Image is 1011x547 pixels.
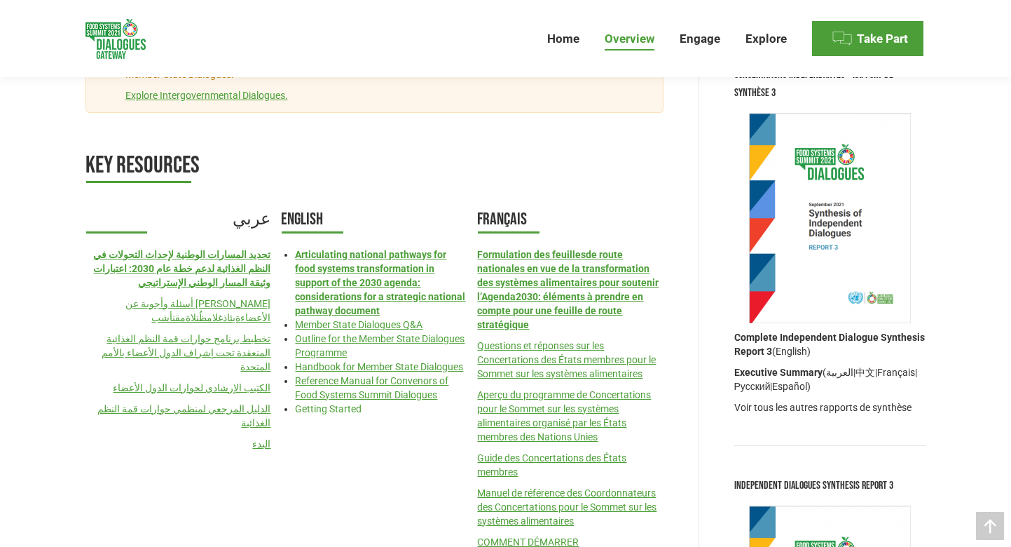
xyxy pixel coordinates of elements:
[776,346,811,357] a: English)
[826,367,853,378] a: العربية
[295,319,422,330] a: Member State Dialogues Q&A
[295,249,465,316] a: Articulating national pathways for food systems transformation in support of the 2030 agenda: con...
[857,32,908,46] span: Take Part
[734,381,771,392] a: Русский
[281,208,467,234] h3: English
[113,382,270,393] a: الكتيب الإرشادي￼ لحوارات الدول الأعضاء
[734,113,926,358] p: (
[151,312,240,323] a: ةيئاذغلامظُنلاةمقنأشب
[295,403,362,414] a: Getting Started
[734,66,926,102] div: Concertations Indépendantes – Rapport de synthèse 3
[125,298,270,323] a: أسئلة وأجوبة عن [PERSON_NAME] الأعضاء
[125,90,288,101] a: Explore Intergovernmental Dialogues.
[855,367,875,378] a: 中文
[85,208,271,234] h3: عربي
[85,19,146,59] img: Food Systems Summit Dialogues
[477,487,656,527] a: Manuel de référence des Coordonnateurs des Concertations pour le Sommet sur les systèmes alimenta...
[252,438,270,450] a: البدء
[745,32,787,46] span: Explore
[734,367,823,378] strong: Executive Summary
[877,367,915,378] a: Français
[295,361,463,372] a: Handbook for Member State Dialogues
[477,340,656,379] a: Questions et réponses sur les Concertations des États membres pour le Sommet sur les systèmes ali...
[102,333,270,372] a: تخطيط برنامج حوارات قمة النظم الغذائية المنعقدة تحت إشراف الدول الأعضاء بالأمم المتحدة
[734,477,926,495] div: Independent Dialogues Synthesis Report 3
[85,150,663,183] h2: Key Resources
[477,452,626,478] a: Guide des Concertations des États membres
[295,333,465,358] a: Outline for the Member State Dialogues Programme
[734,365,926,393] p: ( | | | |
[772,381,811,392] a: Español)
[832,28,853,49] img: Menu icon
[477,208,663,234] h3: Français
[93,249,270,288] a: تحديد المسارات الوطنية لإحداث التحولات في النظم الغذائية لدعم خطة عام 2030: اعتبارات وثيقة المسار...
[97,403,270,428] a: الدليل المرجعي لمنظمي حوارات قمة النظم الغذائية
[85,437,271,451] div: Page 1
[477,249,659,330] a: Formulation des feuillesde route nationales en vue de la transformation des systèmes alimentaires...
[741,402,912,413] span: oir tous les autres rapports de synthèse
[477,389,651,443] a: Aperçu du programme de Concertations pour le Sommet sur les systèmes alimentaires organisé par le...
[734,113,926,357] strong: Complete Independent Dialogue Synthesis Report 3
[295,375,448,400] a: Reference Manual for Convenors of Food Systems Summit Dialogues
[547,32,579,46] span: Home
[680,32,720,46] span: Engage
[734,402,912,413] a: Voir tous les autres rapports de synthèse
[605,32,654,46] span: Overview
